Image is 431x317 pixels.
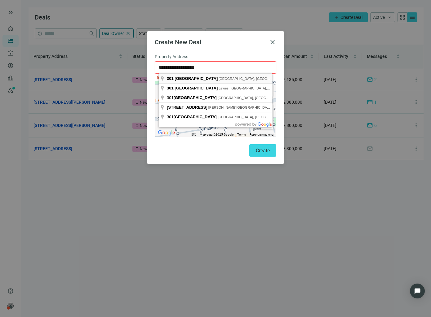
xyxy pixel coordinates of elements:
span: [GEOGRAPHIC_DATA] [175,86,218,90]
span: [GEOGRAPHIC_DATA], [GEOGRAPHIC_DATA], [GEOGRAPHIC_DATA] [218,115,328,119]
span: [GEOGRAPHIC_DATA] [174,115,217,119]
button: Create [249,144,276,157]
a: Report a map error [250,133,274,136]
span: This field is required [155,75,188,80]
a: Terms (opens in new tab) [237,133,246,136]
span: [GEOGRAPHIC_DATA] [175,76,218,81]
span: 301 [167,115,218,119]
span: 301 [167,76,174,81]
div: Open Intercom Messenger [410,284,425,298]
span: [PERSON_NAME][GEOGRAPHIC_DATA], [GEOGRAPHIC_DATA], [GEOGRAPHIC_DATA] [208,106,347,109]
span: [STREET_ADDRESS] [167,105,207,110]
span: 301 [167,86,174,90]
a: Open this area in Google Maps (opens a new window) [156,129,177,137]
span: [GEOGRAPHIC_DATA], [GEOGRAPHIC_DATA], [GEOGRAPHIC_DATA] [219,77,329,80]
span: Create New Deal [155,38,201,46]
span: [GEOGRAPHIC_DATA], [GEOGRAPHIC_DATA], [GEOGRAPHIC_DATA] [218,96,328,100]
button: close [269,38,276,46]
span: Property Address [155,53,188,60]
span: Create [256,148,270,154]
span: 301 [167,95,218,100]
img: Google [156,129,177,137]
span: Map data ©2025 Google [200,133,233,136]
span: [GEOGRAPHIC_DATA] [174,95,217,100]
span: Lewes, [GEOGRAPHIC_DATA], [GEOGRAPHIC_DATA] [219,86,303,90]
button: Keyboard shortcuts [192,132,196,137]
